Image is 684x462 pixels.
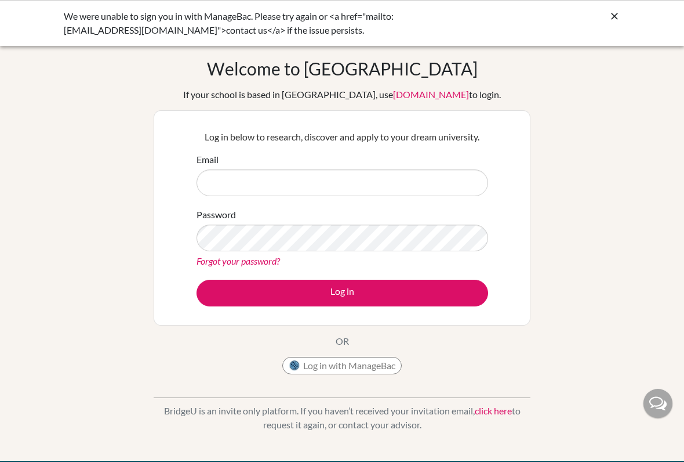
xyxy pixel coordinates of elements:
[393,89,469,100] a: [DOMAIN_NAME]
[282,357,402,374] button: Log in with ManageBac
[197,208,236,222] label: Password
[197,280,488,306] button: Log in
[197,255,280,266] a: Forgot your password?
[197,130,488,144] p: Log in below to research, discover and apply to your dream university.
[336,334,349,348] p: OR
[475,405,512,416] a: click here
[197,153,219,167] label: Email
[183,88,501,102] div: If your school is based in [GEOGRAPHIC_DATA], use to login.
[154,404,530,432] p: BridgeU is an invite only platform. If you haven’t received your invitation email, to request it ...
[207,58,478,79] h1: Welcome to [GEOGRAPHIC_DATA]
[64,9,446,37] div: We were unable to sign you in with ManageBac. Please try again or <a href="mailto:[EMAIL_ADDRESS]...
